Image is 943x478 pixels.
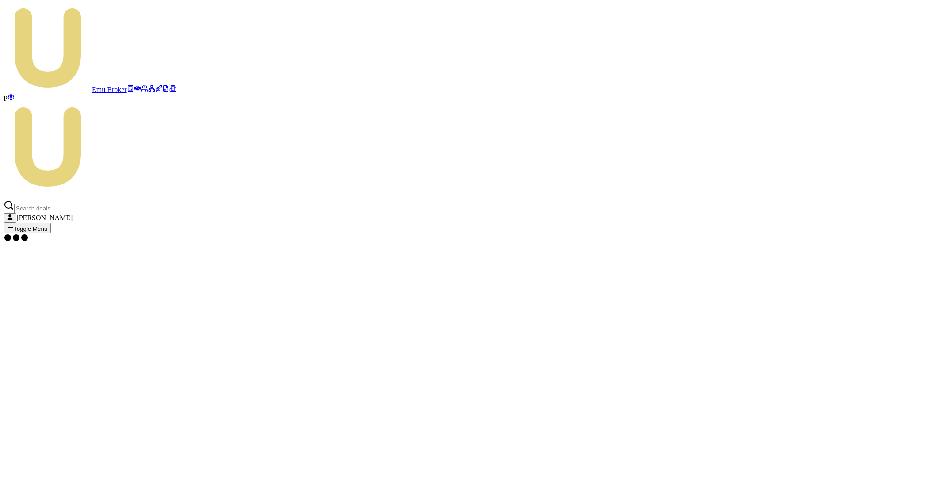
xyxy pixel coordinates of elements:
[4,223,51,233] button: Toggle Menu
[4,103,92,191] img: Emu Money
[4,4,92,92] img: emu-icon-u.png
[14,204,92,213] input: Search deals
[14,226,47,232] span: Toggle Menu
[16,214,73,222] span: [PERSON_NAME]
[4,86,127,93] a: Emu Broker
[4,95,8,102] span: P
[92,86,127,93] span: Emu Broker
